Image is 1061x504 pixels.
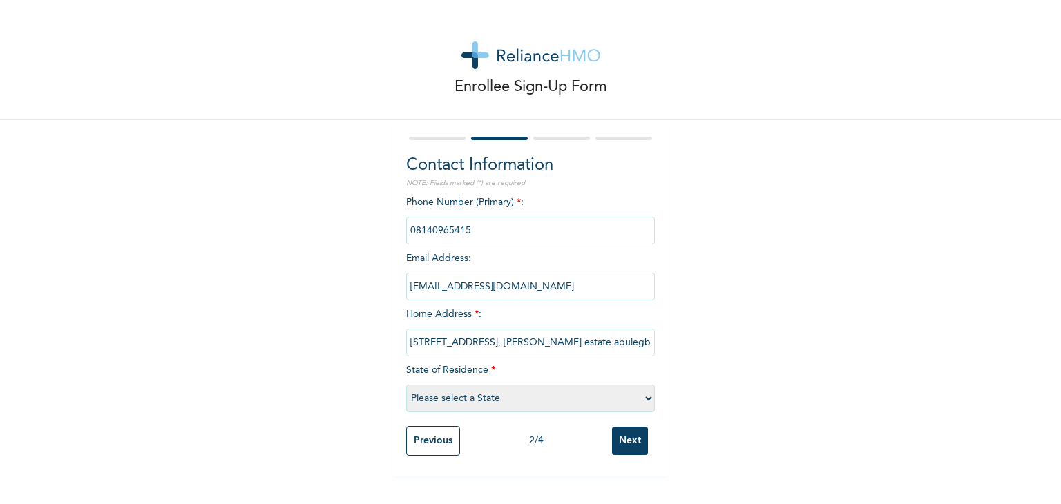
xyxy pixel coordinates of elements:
input: Next [612,427,648,455]
p: NOTE: Fields marked (*) are required [406,178,655,188]
span: Email Address : [406,253,655,291]
img: logo [461,41,600,69]
h2: Contact Information [406,153,655,178]
input: Previous [406,426,460,456]
input: Enter home address [406,329,655,356]
input: Enter Primary Phone Number [406,217,655,244]
span: Home Address : [406,309,655,347]
div: 2 / 4 [460,434,612,448]
span: State of Residence [406,365,655,403]
input: Enter email Address [406,273,655,300]
p: Enrollee Sign-Up Form [455,76,607,99]
span: Phone Number (Primary) : [406,197,655,235]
